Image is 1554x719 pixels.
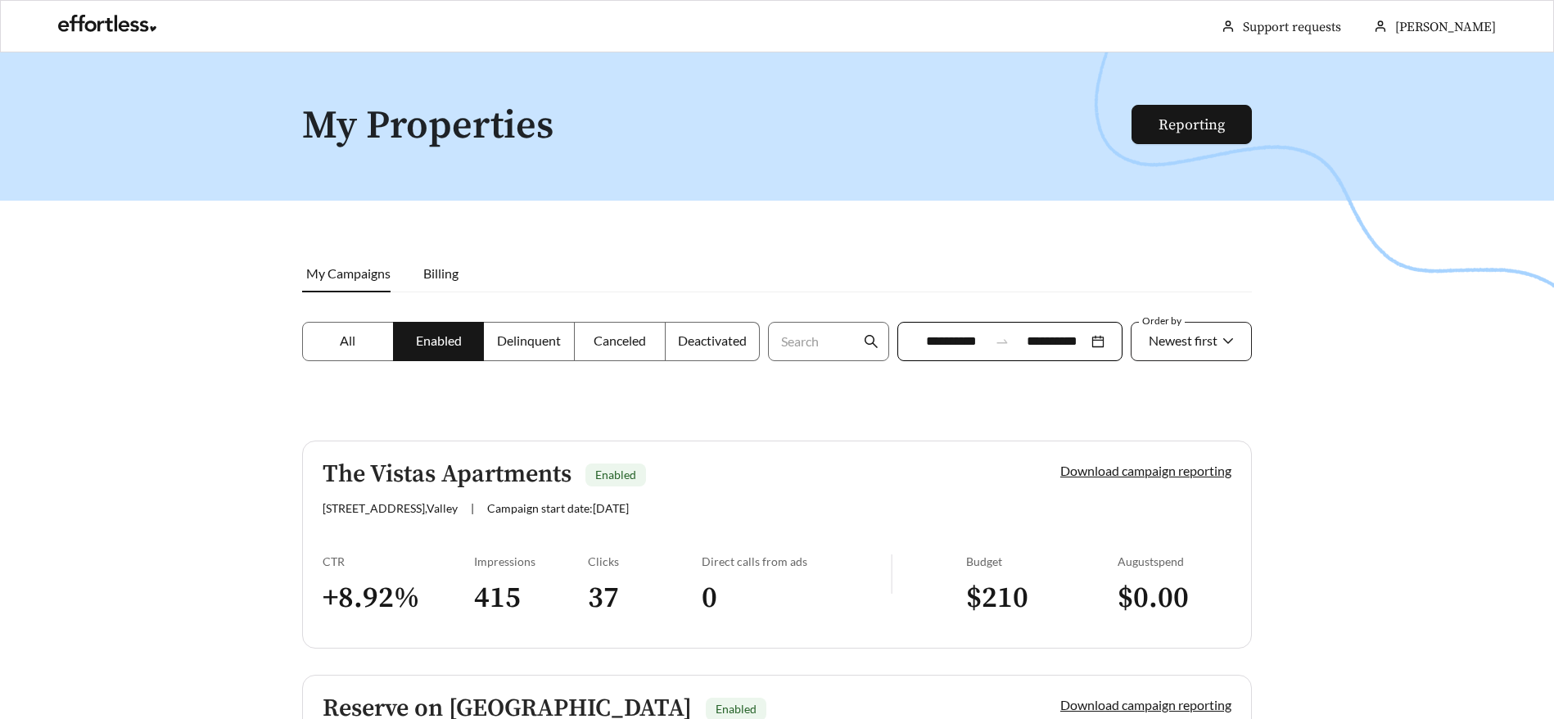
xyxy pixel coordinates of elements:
h3: $ 210 [966,580,1118,617]
div: Direct calls from ads [702,554,891,568]
a: Reporting [1159,115,1225,134]
span: Delinquent [497,332,561,348]
a: Support requests [1243,19,1341,35]
a: Download campaign reporting [1060,697,1231,712]
div: CTR [323,554,474,568]
span: Canceled [594,332,646,348]
div: Clicks [588,554,702,568]
img: line [891,554,892,594]
span: to [995,334,1010,349]
a: The Vistas ApartmentsEnabled[STREET_ADDRESS],Valley|Campaign start date:[DATE]Download campaign r... [302,441,1252,649]
h3: 37 [588,580,702,617]
span: Campaign start date: [DATE] [487,501,629,515]
span: My Campaigns [306,265,391,281]
span: Enabled [716,702,757,716]
button: Reporting [1132,105,1252,144]
h3: $ 0.00 [1118,580,1231,617]
h3: + 8.92 % [323,580,474,617]
h3: 415 [474,580,588,617]
div: Impressions [474,554,588,568]
span: [STREET_ADDRESS] , Valley [323,501,458,515]
h1: My Properties [302,105,1133,148]
h5: The Vistas Apartments [323,461,571,488]
span: All [340,332,355,348]
div: Budget [966,554,1118,568]
h3: 0 [702,580,891,617]
span: [PERSON_NAME] [1395,19,1496,35]
span: search [864,334,879,349]
span: swap-right [995,334,1010,349]
span: Enabled [416,332,462,348]
span: Enabled [595,468,636,482]
a: Download campaign reporting [1060,463,1231,478]
div: August spend [1118,554,1231,568]
span: | [471,501,474,515]
span: Newest first [1149,332,1217,348]
span: Deactivated [678,332,747,348]
span: Billing [423,265,459,281]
